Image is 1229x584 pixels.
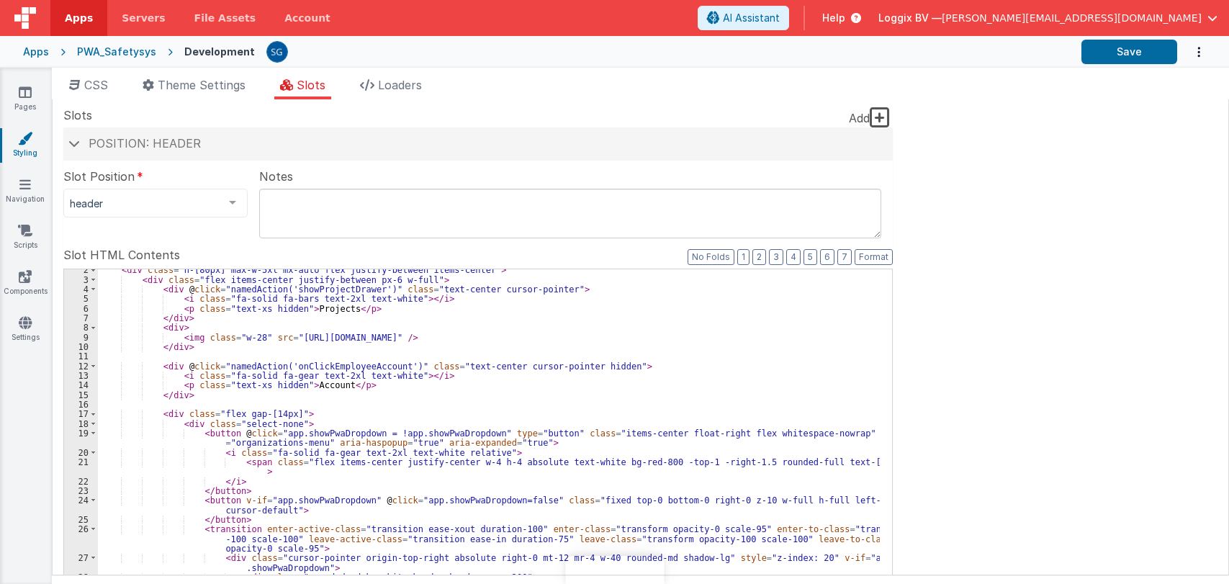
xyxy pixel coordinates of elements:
[84,78,108,92] span: CSS
[64,361,98,371] div: 12
[65,11,93,25] span: Apps
[64,457,98,477] div: 21
[64,304,98,313] div: 6
[64,428,98,448] div: 19
[184,45,255,59] div: Development
[688,249,734,265] button: No Folds
[63,246,180,264] span: Slot HTML Contents
[64,371,98,380] div: 13
[122,11,165,25] span: Servers
[64,495,98,515] div: 24
[64,265,98,274] div: 2
[64,342,98,351] div: 10
[698,6,789,30] button: AI Assistant
[803,249,817,265] button: 5
[878,11,1217,25] button: Loggix BV — [PERSON_NAME][EMAIL_ADDRESS][DOMAIN_NAME]
[942,11,1202,25] span: [PERSON_NAME][EMAIL_ADDRESS][DOMAIN_NAME]
[849,111,870,125] span: Add
[64,572,98,582] div: 28
[1081,40,1177,64] button: Save
[267,42,287,62] img: 385c22c1e7ebf23f884cbf6fb2c72b80
[64,333,98,342] div: 9
[64,486,98,495] div: 23
[89,136,201,151] span: Position: header
[64,448,98,457] div: 20
[77,45,156,59] div: PWA_Safetysys
[752,249,766,265] button: 2
[855,249,893,265] button: Format
[378,78,422,92] span: Loaders
[64,515,98,524] div: 25
[64,409,98,418] div: 17
[1177,37,1206,67] button: Options
[723,11,780,25] span: AI Assistant
[64,400,98,409] div: 16
[64,553,98,572] div: 27
[878,11,942,25] span: Loggix BV —
[820,249,834,265] button: 6
[64,294,98,303] div: 5
[259,168,293,185] span: Notes
[64,351,98,361] div: 11
[297,78,325,92] span: Slots
[64,524,98,553] div: 26
[63,107,92,124] span: Slots
[64,284,98,294] div: 4
[64,477,98,486] div: 22
[63,168,135,185] span: Slot Position
[23,45,49,59] div: Apps
[158,78,246,92] span: Theme Settings
[64,419,98,428] div: 18
[64,380,98,390] div: 14
[837,249,852,265] button: 7
[70,197,218,211] span: header
[786,249,801,265] button: 4
[64,275,98,284] div: 3
[822,11,845,25] span: Help
[737,249,749,265] button: 1
[194,11,256,25] span: File Assets
[64,390,98,400] div: 15
[64,323,98,332] div: 8
[769,249,783,265] button: 3
[64,313,98,323] div: 7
